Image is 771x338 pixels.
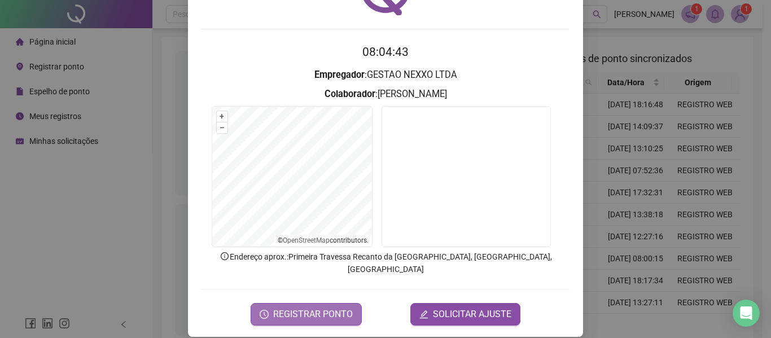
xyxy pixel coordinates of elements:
span: info-circle [220,251,230,261]
button: editSOLICITAR AJUSTE [410,303,520,326]
span: SOLICITAR AJUSTE [433,308,511,321]
button: – [217,122,227,133]
p: Endereço aprox. : Primeira Travessa Recanto da [GEOGRAPHIC_DATA], [GEOGRAPHIC_DATA], [GEOGRAPHIC_... [201,251,570,275]
li: © contributors. [278,236,369,244]
h3: : GESTAO NEXXO LTDA [201,68,570,82]
span: REGISTRAR PONTO [273,308,353,321]
button: + [217,111,227,122]
h3: : [PERSON_NAME] [201,87,570,102]
a: OpenStreetMap [283,236,330,244]
span: edit [419,310,428,319]
strong: Colaborador [325,89,375,99]
strong: Empregador [314,69,365,80]
span: clock-circle [260,310,269,319]
div: Open Intercom Messenger [733,300,760,327]
time: 08:04:43 [362,45,409,59]
button: REGISTRAR PONTO [251,303,362,326]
